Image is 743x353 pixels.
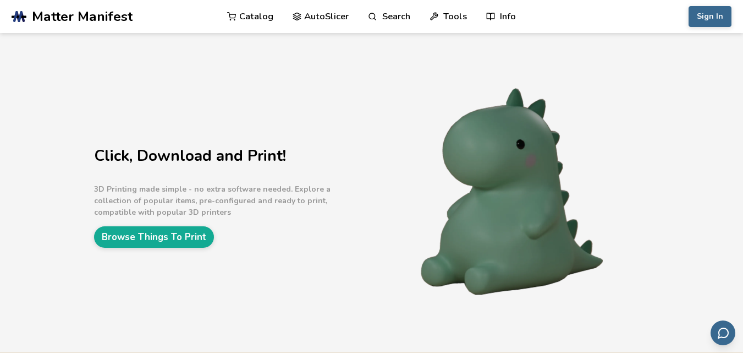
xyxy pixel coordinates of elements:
[94,148,369,165] h1: Click, Download and Print!
[94,183,369,218] p: 3D Printing made simple - no extra software needed. Explore a collection of popular items, pre-co...
[689,6,731,27] button: Sign In
[711,321,735,345] button: Send feedback via email
[94,226,214,248] a: Browse Things To Print
[32,9,133,24] span: Matter Manifest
